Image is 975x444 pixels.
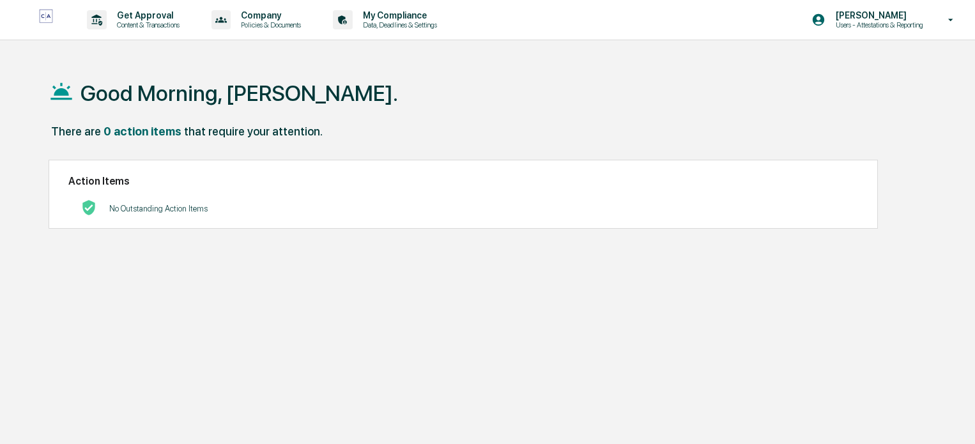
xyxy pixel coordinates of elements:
[104,125,181,138] div: 0 action items
[231,10,307,20] p: Company
[51,125,101,138] div: There are
[825,20,930,29] p: Users - Attestations & Reporting
[353,20,443,29] p: Data, Deadlines & Settings
[109,204,208,213] p: No Outstanding Action Items
[825,10,930,20] p: [PERSON_NAME]
[107,10,186,20] p: Get Approval
[353,10,443,20] p: My Compliance
[68,175,858,187] h2: Action Items
[81,200,96,215] img: No Actions logo
[107,20,186,29] p: Content & Transactions
[31,9,61,30] img: logo
[184,125,323,138] div: that require your attention.
[231,20,307,29] p: Policies & Documents
[81,80,398,106] h1: Good Morning, [PERSON_NAME].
